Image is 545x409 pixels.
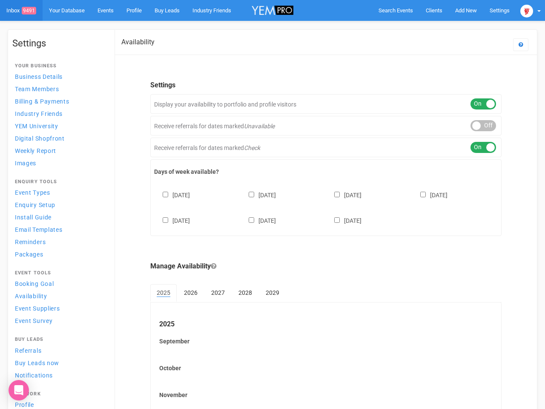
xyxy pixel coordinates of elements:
[15,147,56,154] span: Weekly Report
[244,144,260,151] em: Check
[154,216,190,225] label: [DATE]
[15,372,53,379] span: Notifications
[15,63,103,69] h4: Your Business
[15,73,63,80] span: Business Details
[163,217,168,223] input: [DATE]
[154,167,498,176] label: Days of week available?
[15,98,69,105] span: Billing & Payments
[334,192,340,197] input: [DATE]
[15,271,103,276] h4: Event Tools
[420,192,426,197] input: [DATE]
[12,199,106,210] a: Enquiry Setup
[12,83,106,95] a: Team Members
[9,380,29,400] div: Open Intercom Messenger
[455,7,477,14] span: Add New
[15,305,60,312] span: Event Suppliers
[121,38,155,46] h2: Availability
[249,217,254,223] input: [DATE]
[15,189,50,196] span: Event Types
[12,38,106,49] h1: Settings
[15,123,58,130] span: YEM University
[15,135,65,142] span: Digital Shopfront
[12,315,106,326] a: Event Survey
[12,248,106,260] a: Packages
[379,7,413,14] span: Search Events
[412,190,447,199] label: [DATE]
[22,7,36,14] span: 9491
[12,357,106,369] a: Buy Leads now
[15,86,59,92] span: Team Members
[15,202,55,208] span: Enquiry Setup
[163,192,168,197] input: [DATE]
[334,217,340,223] input: [DATE]
[15,179,103,184] h4: Enquiry Tools
[240,216,276,225] label: [DATE]
[12,120,106,132] a: YEM University
[15,251,43,258] span: Packages
[159,320,493,329] legend: 2025
[12,224,106,235] a: Email Templates
[12,145,106,156] a: Weekly Report
[15,280,54,287] span: Booking Goal
[12,95,106,107] a: Billing & Payments
[150,262,502,271] legend: Manage Availability
[15,317,52,324] span: Event Survey
[232,284,258,301] a: 2028
[12,290,106,302] a: Availability
[12,369,106,381] a: Notifications
[240,190,276,199] label: [DATE]
[150,81,502,90] legend: Settings
[15,239,46,245] span: Reminders
[15,392,103,397] h4: Network
[150,94,502,114] div: Display your availability to portfolio and profile visitors
[12,236,106,248] a: Reminders
[205,284,231,301] a: 2027
[159,337,493,346] label: September
[15,293,47,300] span: Availability
[249,192,254,197] input: [DATE]
[150,138,502,157] div: Receive referrals for dates marked
[159,364,493,372] label: October
[326,216,361,225] label: [DATE]
[154,190,190,199] label: [DATE]
[520,5,533,17] img: open-uri20250107-2-1pbi2ie
[15,160,36,167] span: Images
[326,190,361,199] label: [DATE]
[12,157,106,169] a: Images
[12,211,106,223] a: Install Guide
[12,187,106,198] a: Event Types
[12,132,106,144] a: Digital Shopfront
[15,337,103,342] h4: Buy Leads
[12,108,106,119] a: Industry Friends
[12,71,106,82] a: Business Details
[178,284,204,301] a: 2026
[150,116,502,135] div: Receive referrals for dates marked
[12,345,106,356] a: Referrals
[259,284,286,301] a: 2029
[15,214,52,221] span: Install Guide
[150,284,177,302] a: 2025
[244,123,275,130] em: Unavailable
[15,226,63,233] span: Email Templates
[12,278,106,289] a: Booking Goal
[159,391,493,399] label: November
[426,7,442,14] span: Clients
[12,302,106,314] a: Event Suppliers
